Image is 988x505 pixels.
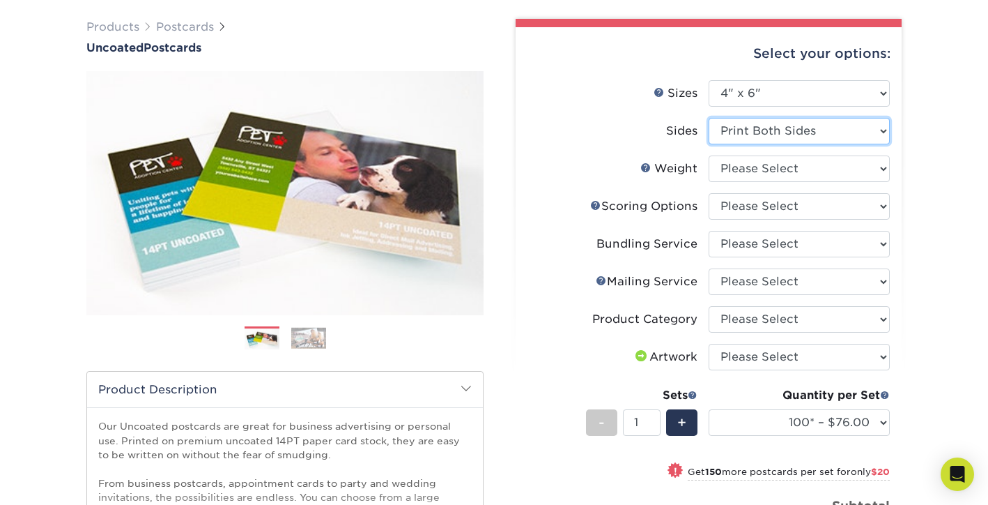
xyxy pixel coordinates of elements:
[86,56,484,331] img: Uncoated 01
[86,20,139,33] a: Products
[688,467,890,481] small: Get more postcards per set for
[941,458,974,491] div: Open Intercom Messenger
[590,198,697,215] div: Scoring Options
[705,467,722,477] strong: 150
[86,41,484,54] a: UncoatedPostcards
[86,41,484,54] h1: Postcards
[596,236,697,252] div: Bundling Service
[654,85,697,102] div: Sizes
[596,273,697,290] div: Mailing Service
[87,372,483,407] h2: Product Description
[586,387,697,404] div: Sets
[592,311,697,328] div: Product Category
[156,20,214,33] a: Postcards
[633,349,697,365] div: Artwork
[871,467,890,477] span: $20
[86,41,144,54] span: Uncoated
[677,412,686,433] span: +
[851,467,890,477] span: only
[291,327,326,349] img: Postcards 02
[666,123,697,140] div: Sides
[640,160,697,177] div: Weight
[599,412,605,433] span: -
[709,387,890,404] div: Quantity per Set
[527,27,890,80] div: Select your options:
[674,464,677,478] span: !
[245,327,279,352] img: Postcards 01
